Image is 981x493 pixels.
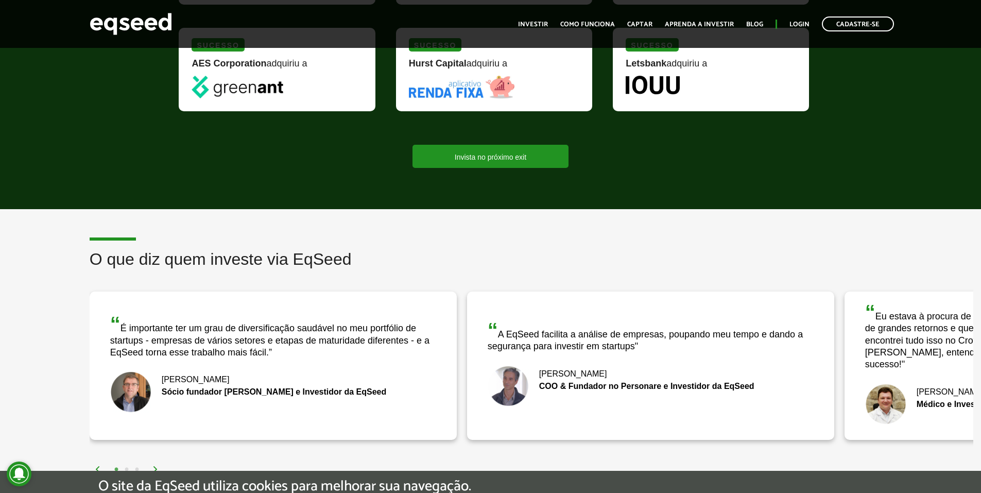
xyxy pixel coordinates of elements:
a: Investir [518,21,548,28]
div: adquiriu a [192,59,362,76]
div: COO & Fundador no Personare e Investidor da EqSeed [488,382,814,390]
img: Renda Fixa [409,76,515,98]
a: Login [789,21,810,28]
img: arrow%20left.svg [95,466,101,472]
a: Captar [627,21,652,28]
img: Iouu [626,76,680,94]
h2: O que diz quem investe via EqSeed [90,250,973,284]
a: Invista no próximo exit [412,145,569,168]
strong: Hurst Capital [409,58,467,69]
img: Bruno Rodrigues [488,366,529,407]
img: EqSeed [90,10,172,38]
a: Blog [746,21,763,28]
img: greenant [192,76,283,98]
strong: Letsbank [626,58,666,69]
span: “ [110,313,121,335]
div: É importante ter um grau de diversificação saudável no meu portfólio de startups - empresas de vá... [110,314,436,359]
span: “ [865,301,875,324]
button: 1 of 2 [111,465,122,475]
a: Como funciona [560,21,615,28]
div: Sócio fundador [PERSON_NAME] e Investidor da EqSeed [110,388,436,396]
button: 2 of 2 [122,465,132,475]
button: 3 of 2 [132,465,142,475]
a: Cadastre-se [822,16,894,31]
div: [PERSON_NAME] [488,370,814,378]
div: adquiriu a [626,59,796,76]
div: A EqSeed facilita a análise de empresas, poupando meu tempo e dando a segurança para investir em ... [488,320,814,353]
div: [PERSON_NAME] [110,376,436,384]
img: Nick Johnston [110,371,151,413]
div: adquiriu a [409,59,579,76]
a: Aprenda a investir [665,21,734,28]
strong: AES Corporation [192,58,266,69]
img: arrow%20right.svg [152,466,159,472]
img: Fernando De Marco [865,384,906,425]
span: “ [488,319,498,342]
